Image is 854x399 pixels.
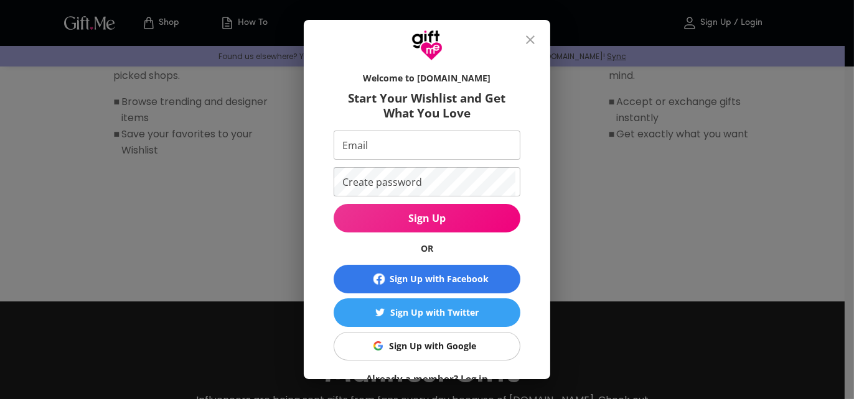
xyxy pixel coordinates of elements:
[375,308,385,317] img: Sign Up with Twitter
[389,339,476,353] div: Sign Up with Google
[334,265,520,293] button: Sign Up with Facebook
[334,204,520,232] button: Sign Up
[391,306,479,319] div: Sign Up with Twitter
[334,298,520,327] button: Sign Up with TwitterSign Up with Twitter
[373,341,383,351] img: Sign Up with Google
[334,91,520,121] h6: Start Your Wishlist and Get What You Love
[411,30,443,61] img: GiftMe Logo
[390,272,489,286] div: Sign Up with Facebook
[334,332,520,360] button: Sign Up with GoogleSign Up with Google
[366,372,488,385] a: Already a member? Log in
[515,25,545,55] button: close
[334,242,520,255] h6: OR
[334,72,520,85] h6: Welcome to [DOMAIN_NAME]
[334,211,520,225] span: Sign Up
